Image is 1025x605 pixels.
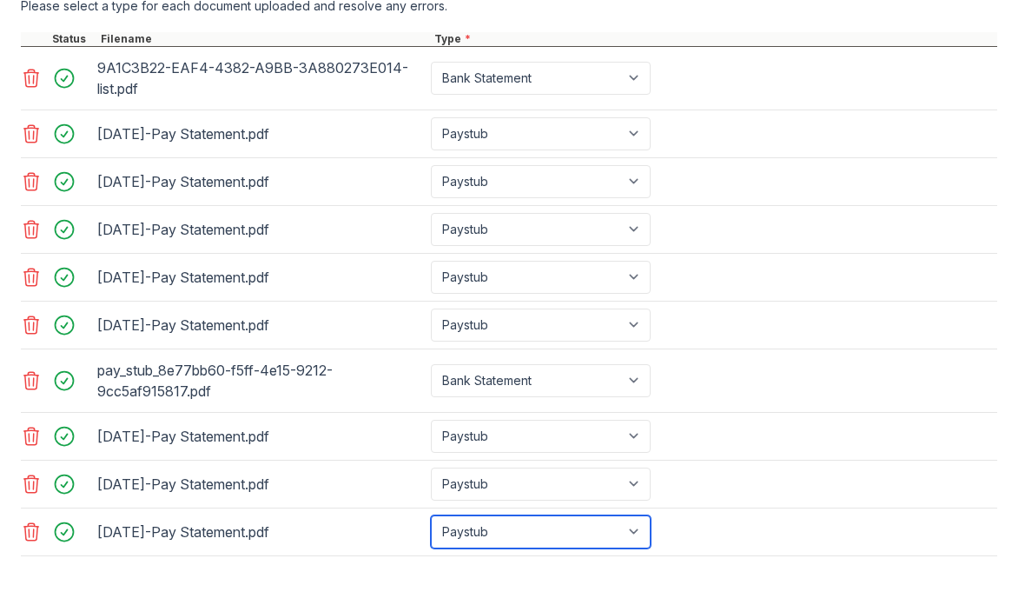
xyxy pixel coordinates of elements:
[97,311,424,339] div: [DATE]-Pay Statement.pdf
[97,168,424,196] div: [DATE]-Pay Statement.pdf
[97,518,424,546] div: [DATE]-Pay Statement.pdf
[97,216,424,243] div: [DATE]-Pay Statement.pdf
[431,32,997,46] div: Type
[97,356,424,405] div: pay_stub_8e77bb60-f5ff-4e15-9212-9cc5af915817.pdf
[97,32,431,46] div: Filename
[49,32,97,46] div: Status
[97,470,424,498] div: [DATE]-Pay Statement.pdf
[97,120,424,148] div: [DATE]-Pay Statement.pdf
[97,422,424,450] div: [DATE]-Pay Statement.pdf
[97,54,424,103] div: 9A1C3B22-EAF4-4382-A9BB-3A880273E014-list.pdf
[97,263,424,291] div: [DATE]-Pay Statement.pdf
